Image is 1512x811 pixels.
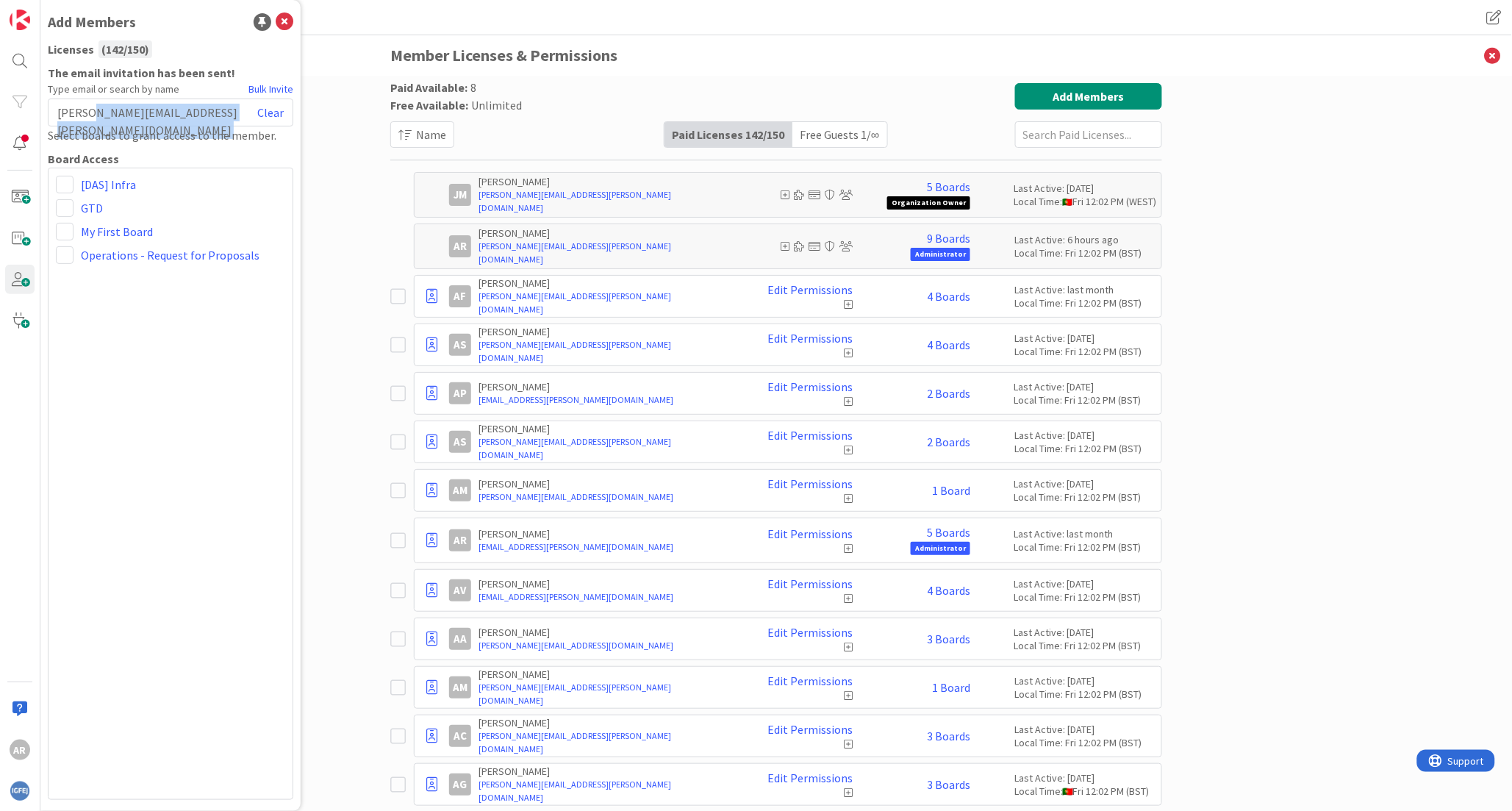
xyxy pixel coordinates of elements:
[767,527,853,540] a: Edit Permissions
[479,175,735,188] p: [PERSON_NAME]
[449,628,471,650] div: AA
[479,435,735,462] a: [PERSON_NAME][EMAIL_ADDRESS][PERSON_NAME][DOMAIN_NAME]
[57,104,257,121] span: [PERSON_NAME][EMAIL_ADDRESS][PERSON_NAME][DOMAIN_NAME]
[1014,590,1154,604] div: Local Time: Fri 12:02 PM (BST)
[479,590,735,604] a: [EMAIL_ADDRESS][PERSON_NAME][DOMAIN_NAME]
[81,246,259,264] a: Operations - Request for Proposals
[1014,626,1154,639] div: Last Active: [DATE]
[48,40,94,58] span: Licenses
[471,98,522,112] span: Unlimited
[479,626,735,639] p: [PERSON_NAME]
[887,196,970,210] span: Organization Owner
[1014,477,1154,490] div: Last Active: [DATE]
[479,540,735,554] a: [EMAIL_ADDRESS][PERSON_NAME][DOMAIN_NAME]
[1014,674,1154,687] div: Last Active: [DATE]
[927,232,970,245] a: 9 Boards
[449,479,471,501] div: AM
[792,122,886,147] div: Free Guests 1 / ∞
[927,778,970,791] a: 3 Boards
[10,781,30,801] img: avatar
[479,778,735,804] a: [PERSON_NAME][EMAIL_ADDRESS][PERSON_NAME][DOMAIN_NAME]
[479,226,735,240] p: [PERSON_NAME]
[1014,577,1154,590] div: Last Active: [DATE]
[932,484,970,497] a: 1 Board
[1014,723,1154,736] div: Last Active: [DATE]
[1014,332,1154,345] div: Last Active: [DATE]
[911,542,970,555] span: Administrator
[767,626,853,639] a: Edit Permissions
[767,674,853,687] a: Edit Permissions
[927,632,970,646] a: 3 Boards
[390,80,467,95] span: Paid Available:
[479,729,735,756] a: [PERSON_NAME][EMAIL_ADDRESS][PERSON_NAME][DOMAIN_NAME]
[1014,182,1154,195] div: Last Active: [DATE]
[927,338,970,351] a: 4 Boards
[470,80,476,95] span: 8
[767,577,853,590] a: Edit Permissions
[479,422,735,435] p: [PERSON_NAME]
[1014,233,1154,246] div: Last Active: 6 hours ago
[248,82,293,97] a: Bulk Invite
[479,490,735,504] a: [PERSON_NAME][EMAIL_ADDRESS][DOMAIN_NAME]
[767,283,853,296] a: Edit Permissions
[449,334,471,356] div: AS
[1014,393,1154,407] div: Local Time: Fri 12:02 PM (BST)
[767,723,853,736] a: Edit Permissions
[449,235,471,257] div: AR
[10,740,30,760] div: AR
[10,10,30,30] img: Visit kanbanzone.com
[1014,736,1154,749] div: Local Time: Fri 12:02 PM (BST)
[479,577,735,590] p: [PERSON_NAME]
[767,477,853,490] a: Edit Permissions
[1063,788,1072,796] img: pt.png
[1014,639,1154,652] div: Local Time: Fri 12:02 PM (BST)
[416,126,446,143] span: Name
[98,40,152,58] div: ( 142 / 150 )
[479,477,735,490] p: [PERSON_NAME]
[479,276,735,290] p: [PERSON_NAME]
[1014,687,1154,701] div: Local Time: Fri 12:02 PM (BST)
[449,774,471,796] div: AG
[1015,83,1162,110] button: Add Members
[390,121,454,148] button: Name
[479,240,735,266] a: [PERSON_NAME][EMAIL_ADDRESS][PERSON_NAME][DOMAIN_NAME]
[449,579,471,601] div: AV
[31,2,67,20] span: Support
[479,527,735,540] p: [PERSON_NAME]
[927,290,970,303] a: 4 Boards
[1014,246,1154,260] div: Local Time: Fri 12:02 PM (BST)
[479,325,735,338] p: [PERSON_NAME]
[767,380,853,393] a: Edit Permissions
[479,188,735,215] a: [PERSON_NAME][EMAIL_ADDRESS][PERSON_NAME][DOMAIN_NAME]
[479,716,735,729] p: [PERSON_NAME]
[1014,527,1154,540] div: Last Active: last month
[48,150,293,168] div: Board Access
[1063,199,1072,206] img: pt.png
[767,332,853,345] a: Edit Permissions
[449,676,471,699] div: AM
[927,387,970,400] a: 2 Boards
[664,122,792,147] div: Paid Licenses 142 / 150
[449,382,471,404] div: AP
[767,771,853,785] a: Edit Permissions
[927,435,970,449] a: 2 Boards
[1014,380,1154,393] div: Last Active: [DATE]
[81,199,103,217] a: GTD
[479,393,735,407] a: [EMAIL_ADDRESS][PERSON_NAME][DOMAIN_NAME]
[257,104,284,121] a: Clear
[449,285,471,307] div: AF
[48,11,136,33] div: Add Members
[479,668,735,681] p: [PERSON_NAME]
[927,729,970,743] a: 3 Boards
[390,98,468,112] span: Free Available:
[1014,442,1154,455] div: Local Time: Fri 12:02 PM (BST)
[48,82,179,97] span: Type email or search by name
[911,248,970,261] span: Administrator
[1014,283,1154,296] div: Last Active: last month
[449,184,471,206] div: JM
[479,338,735,365] a: [PERSON_NAME][EMAIL_ADDRESS][PERSON_NAME][DOMAIN_NAME]
[81,223,153,240] a: My First Board
[1014,771,1154,785] div: Last Active: [DATE]
[479,380,735,393] p: [PERSON_NAME]
[1014,540,1154,554] div: Local Time: Fri 12:02 PM (BST)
